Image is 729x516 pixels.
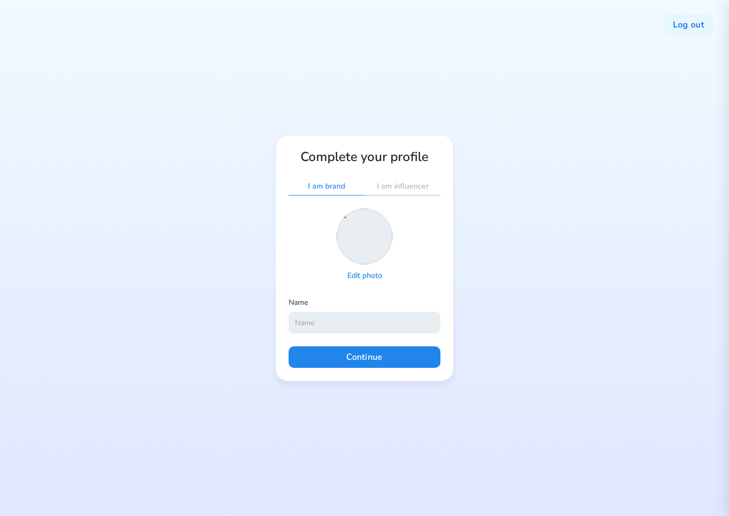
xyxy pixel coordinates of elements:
[289,346,440,368] button: Continue
[377,182,429,192] p: I am influencer
[289,148,440,165] h1: Complete your profile
[289,312,440,333] input: Name
[289,296,440,312] div: Name
[308,182,345,192] p: I am brand
[347,271,382,281] p: Edit photo
[664,14,713,36] button: Log out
